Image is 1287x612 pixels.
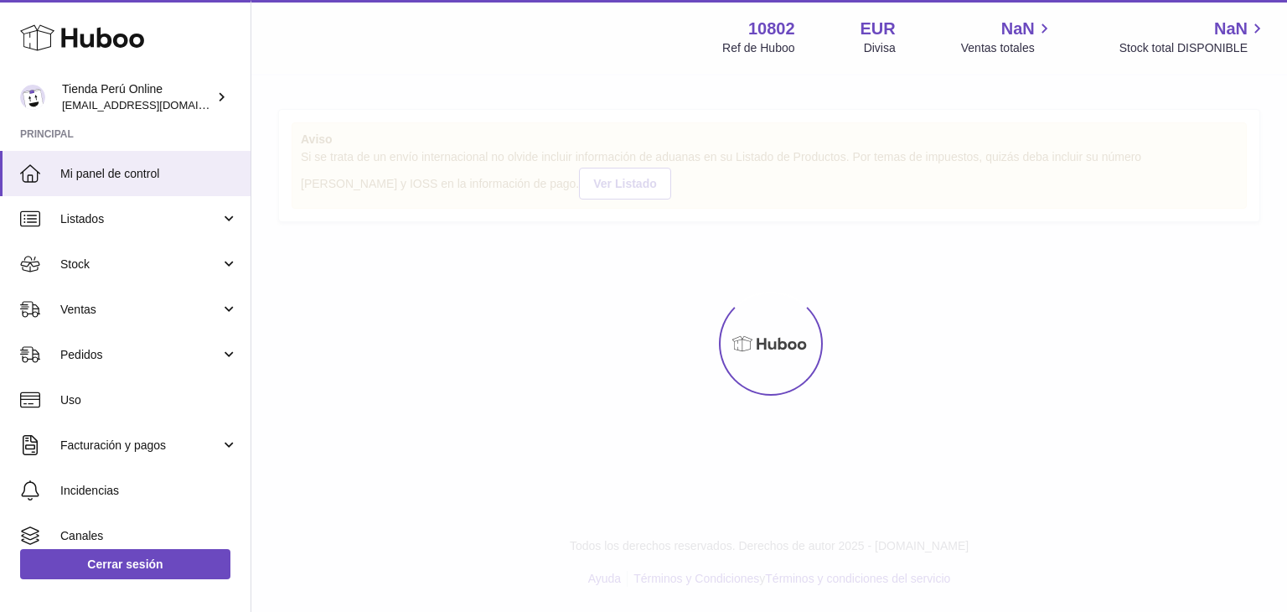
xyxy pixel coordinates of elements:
strong: 10802 [748,18,795,40]
span: Ventas totales [961,40,1054,56]
span: Uso [60,392,238,408]
span: Stock [60,257,220,272]
span: Incidencias [60,483,238,499]
div: Ref de Huboo [722,40,794,56]
span: Facturación y pagos [60,438,220,454]
span: NaN [1214,18,1248,40]
span: Ventas [60,302,220,318]
span: Canales [60,528,238,544]
span: Listados [60,211,220,227]
div: Tienda Perú Online [62,81,213,113]
span: NaN [1001,18,1035,40]
span: Mi panel de control [60,166,238,182]
img: contacto@tiendaperuonline.com [20,85,45,110]
span: Pedidos [60,347,220,363]
a: NaN Ventas totales [961,18,1054,56]
span: Stock total DISPONIBLE [1119,40,1267,56]
strong: EUR [861,18,896,40]
a: NaN Stock total DISPONIBLE [1119,18,1267,56]
a: Cerrar sesión [20,549,230,579]
div: Divisa [864,40,896,56]
span: [EMAIL_ADDRESS][DOMAIN_NAME] [62,98,246,112]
